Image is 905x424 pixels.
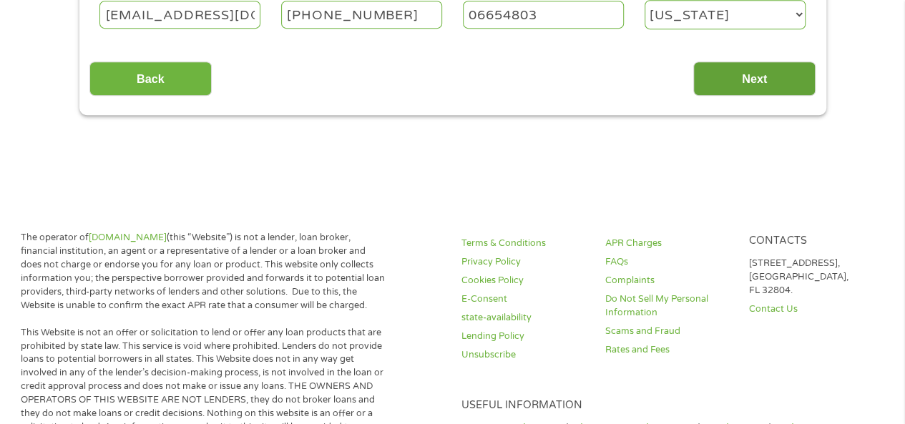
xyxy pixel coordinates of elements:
a: E-Consent [461,292,588,306]
a: Unsubscribe [461,348,588,362]
input: (541) 754-3010 [281,1,442,28]
a: APR Charges [605,237,732,250]
a: Rates and Fees [605,343,732,357]
a: Contact Us [749,302,876,316]
a: Terms & Conditions [461,237,588,250]
a: Cookies Policy [461,274,588,287]
input: Back [89,61,212,97]
a: Scams and Fraud [605,325,732,338]
a: Lending Policy [461,330,588,343]
a: FAQs [605,255,732,269]
a: [DOMAIN_NAME] [89,232,167,243]
a: Complaints [605,274,732,287]
input: Next [693,61,816,97]
h4: Contacts [749,235,876,248]
a: state-availability [461,311,588,325]
a: Privacy Policy [461,255,588,269]
a: Do Not Sell My Personal Information [605,292,732,320]
p: [STREET_ADDRESS], [GEOGRAPHIC_DATA], FL 32804. [749,257,876,297]
p: The operator of (this “Website”) is not a lender, loan broker, financial institution, an agent or... [21,231,388,312]
input: john@gmail.com [99,1,260,28]
h4: Useful Information [461,399,876,413]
